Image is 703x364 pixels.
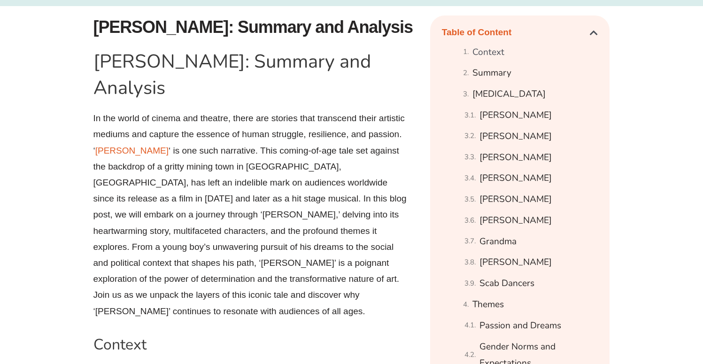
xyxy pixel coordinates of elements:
a: [MEDICAL_DATA] [472,86,546,102]
a: [PERSON_NAME] [479,149,552,166]
p: In the world of cinema and theatre, there are stories that transcend their artistic mediums and c... [93,110,408,319]
a: [PERSON_NAME] [479,170,552,186]
iframe: Chat Widget [656,319,703,364]
a: [PERSON_NAME] [479,212,552,229]
a: [PERSON_NAME] [479,254,552,271]
h1: [PERSON_NAME]: Summary and Analysis [93,15,421,39]
a: [PERSON_NAME] [479,191,552,208]
a: Themes [472,296,504,313]
h1: [PERSON_NAME]: Summary and Analysis [93,48,408,101]
a: [PERSON_NAME] [95,146,169,155]
a: [PERSON_NAME] [479,107,552,124]
a: Context [472,44,504,61]
a: Passion and Dreams [479,318,561,334]
h2: Context [93,335,408,355]
a: [PERSON_NAME] [479,128,552,145]
a: Summary [472,65,511,81]
div: Close table of contents [590,28,598,37]
a: Grandma [479,233,517,250]
h4: Table of Content [442,27,590,38]
a: Scab Dancers [479,275,534,292]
